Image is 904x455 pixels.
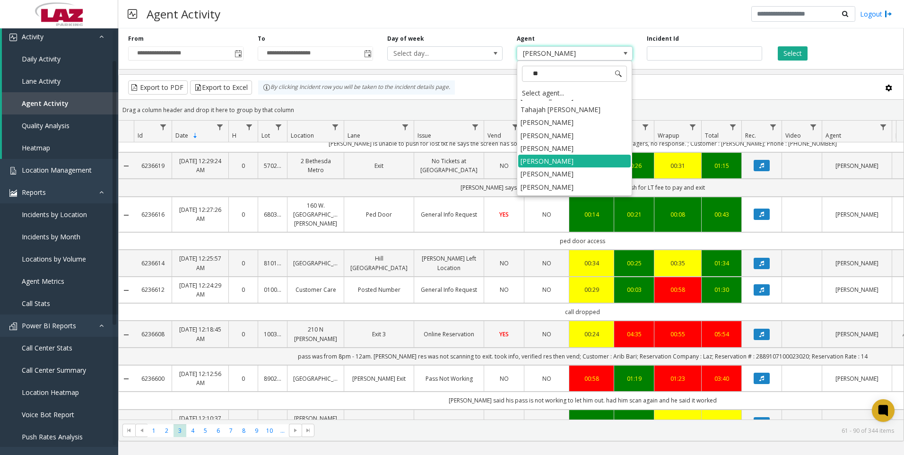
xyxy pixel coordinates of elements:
[190,80,252,95] button: Export to Excel
[575,210,608,219] div: 00:14
[660,259,695,268] a: 00:35
[258,80,455,95] div: By clicking Incident row you will be taken to the incident details page.
[420,157,478,175] a: No Tickets at [GEOGRAPHIC_DATA]
[22,210,87,219] span: Incidents by Location
[518,142,631,155] li: [PERSON_NAME]
[707,374,736,383] a: 03:40
[329,121,342,133] a: Location Filter Menu
[828,161,886,170] a: [PERSON_NAME]
[250,424,263,437] span: Page 9
[139,161,166,170] a: 6236619
[135,424,148,437] span: Go to the previous page
[530,285,563,294] a: NO
[293,325,338,343] a: 210 N [PERSON_NAME]
[22,277,64,286] span: Agent Metrics
[420,374,478,383] a: Pass Not Working
[620,285,648,294] div: 00:03
[264,259,281,268] a: 810116
[178,205,223,223] a: [DATE] 12:27:26 AM
[302,424,314,437] span: Go to the last page
[660,330,695,339] a: 00:55
[235,330,252,339] a: 0
[828,374,886,383] a: [PERSON_NAME]
[885,9,892,19] img: logout
[828,330,886,339] a: [PERSON_NAME]
[293,259,338,268] a: [GEOGRAPHIC_DATA]
[178,325,223,343] a: [DATE] 12:18:45 AM
[160,424,173,437] span: Page 2
[490,285,518,294] a: NO
[620,259,648,268] div: 00:25
[575,374,608,383] a: 00:58
[707,161,736,170] a: 01:15
[660,374,695,383] div: 01:23
[119,331,134,339] a: Collapse Details
[178,157,223,175] a: [DATE] 12:29:24 AM
[499,419,509,427] span: YES
[417,131,431,140] span: Issue
[225,424,237,437] span: Page 7
[420,418,478,427] a: Passback
[727,121,739,133] a: Total Filter Menu
[499,210,509,219] span: YES
[119,287,134,294] a: Collapse Details
[575,418,608,427] a: 00:19
[499,330,509,338] span: YES
[264,210,281,219] a: 680344
[530,210,563,219] a: NO
[139,285,166,294] a: 6236612
[707,330,736,339] a: 05:54
[119,375,134,383] a: Collapse Details
[778,46,808,61] button: Select
[420,210,478,219] a: General Info Request
[500,375,509,383] span: NO
[235,161,252,170] a: 0
[518,181,631,193] li: [PERSON_NAME]
[139,330,166,339] a: 6236608
[9,323,17,330] img: 'icon'
[745,131,756,140] span: Rec.
[350,374,408,383] a: [PERSON_NAME] Exit
[518,167,631,180] li: [PERSON_NAME]
[235,210,252,219] a: 0
[264,285,281,294] a: 010016
[22,166,92,175] span: Location Management
[264,330,281,339] a: 100324
[142,2,225,26] h3: Agent Activity
[530,330,563,339] a: NO
[235,374,252,383] a: 0
[860,9,892,19] a: Logout
[304,427,312,434] span: Go to the last page
[620,418,648,427] a: 01:09
[174,424,186,437] span: Page 3
[119,121,904,420] div: Data table
[157,121,170,133] a: Id Filter Menu
[235,418,252,427] a: 0
[139,210,166,219] a: 6236616
[660,161,695,170] div: 00:31
[509,121,522,133] a: Vend Filter Menu
[707,285,736,294] a: 01:30
[119,102,904,118] div: Drag a column header and drop it here to group by that column
[22,121,70,130] span: Quality Analysis
[2,137,118,159] a: Heatmap
[9,189,17,197] img: 'icon'
[9,167,17,175] img: 'icon'
[469,121,482,133] a: Issue Filter Menu
[22,366,86,375] span: Call Center Summary
[125,427,133,434] span: Go to the first page
[500,162,509,170] span: NO
[828,259,886,268] a: [PERSON_NAME]
[490,374,518,383] a: NO
[877,121,890,133] a: Agent Filter Menu
[22,321,76,330] span: Power BI Reports
[707,210,736,219] div: 00:43
[22,32,43,41] span: Activity
[22,143,50,152] span: Heatmap
[350,161,408,170] a: Exit
[237,424,250,437] span: Page 8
